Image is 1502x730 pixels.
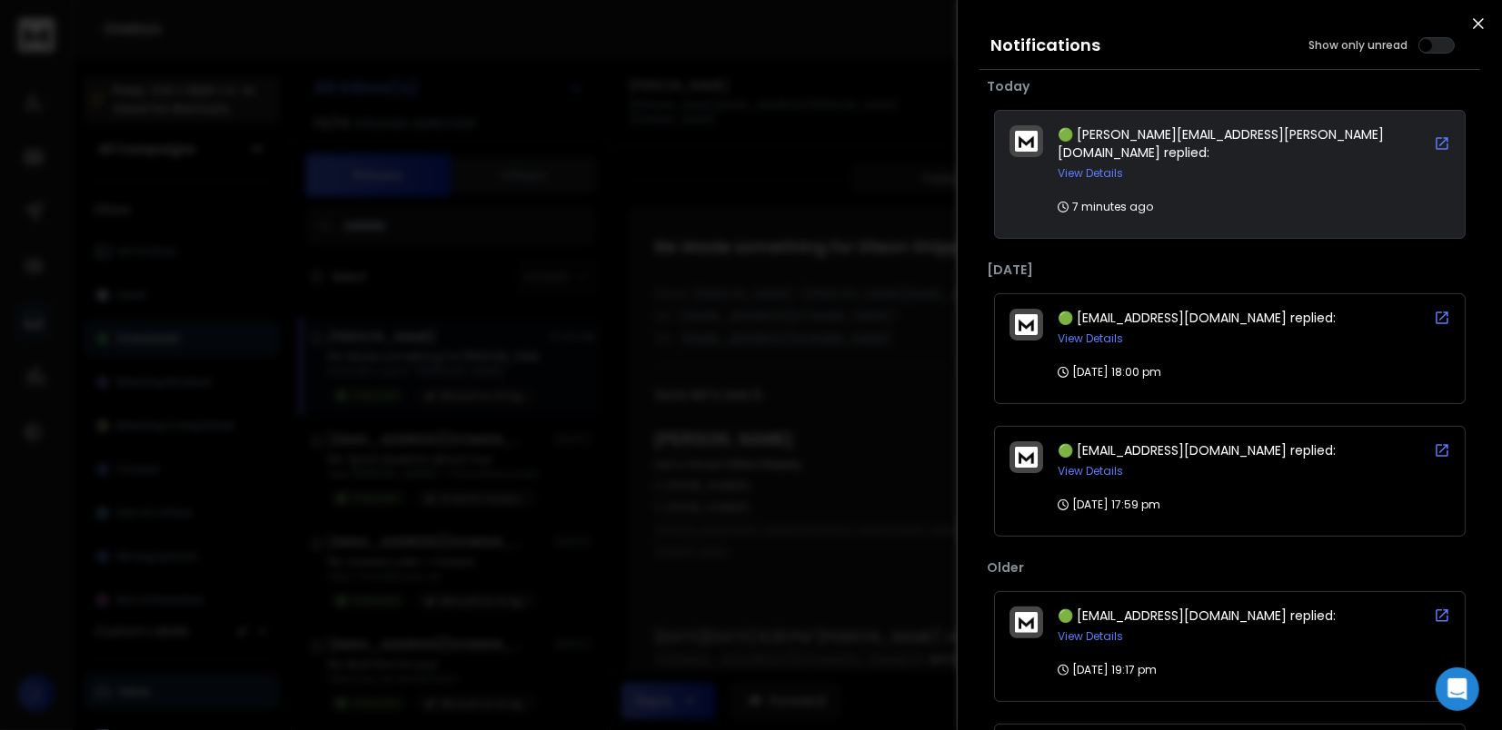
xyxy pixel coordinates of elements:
span: 🟢 [EMAIL_ADDRESS][DOMAIN_NAME] replied: [1058,309,1336,327]
div: Open Intercom Messenger [1436,667,1479,711]
p: Today [987,77,1473,95]
label: Show only unread [1308,38,1408,53]
button: View Details [1058,331,1123,346]
button: View Details [1058,629,1123,644]
button: View Details [1058,464,1123,478]
span: 🟢 [EMAIL_ADDRESS][DOMAIN_NAME] replied: [1058,607,1336,625]
span: 🟢 [PERSON_NAME][EMAIL_ADDRESS][PERSON_NAME][DOMAIN_NAME] replied: [1058,125,1384,162]
p: [DATE] 19:17 pm [1058,663,1157,677]
p: 7 minutes ago [1058,200,1153,214]
img: logo [1015,612,1038,633]
p: Older [987,558,1473,577]
p: [DATE] 17:59 pm [1058,498,1160,512]
img: logo [1015,447,1038,468]
p: [DATE] 18:00 pm [1058,365,1161,380]
h3: Notifications [990,33,1100,58]
span: 🟢 [EMAIL_ADDRESS][DOMAIN_NAME] replied: [1058,441,1336,459]
p: [DATE] [987,261,1473,279]
img: logo [1015,131,1038,152]
button: View Details [1058,166,1123,181]
img: logo [1015,314,1038,335]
